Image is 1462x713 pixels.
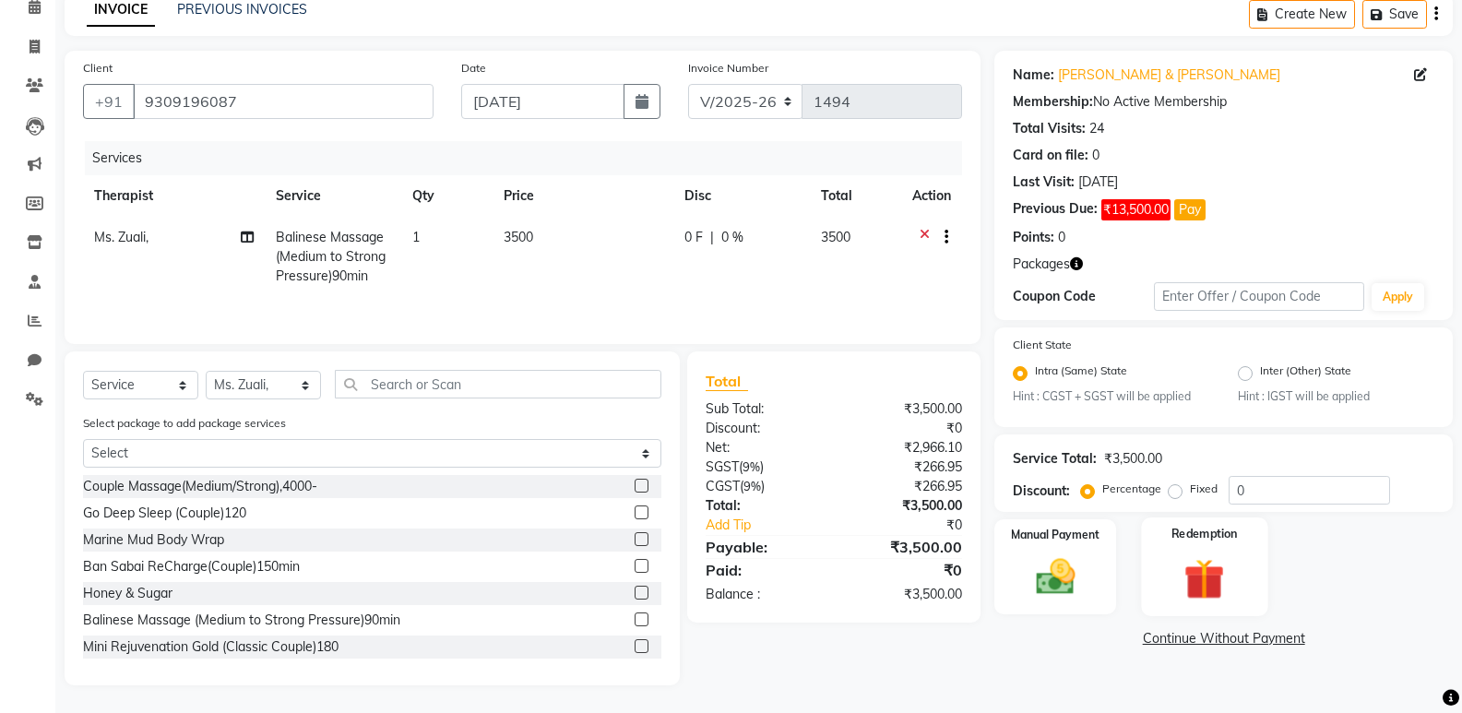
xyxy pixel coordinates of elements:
th: Service [265,175,401,217]
a: Add Tip [692,516,858,535]
div: ₹0 [834,419,976,438]
div: Mini Rejuvenation Gold (Classic Couple)180 [83,637,339,657]
button: Pay [1174,199,1206,220]
div: Previous Due: [1013,199,1098,220]
div: Total: [692,496,834,516]
div: Net: [692,438,834,458]
div: Balinese Massage (Medium to Strong Pressure)90min [83,611,400,630]
div: Coupon Code [1013,287,1153,306]
div: Couple Massage(Medium/Strong),4000- [83,477,317,496]
div: [DATE] [1078,172,1118,192]
input: Search by Name/Mobile/Email/Code [133,84,434,119]
div: ( ) [692,477,834,496]
div: Name: [1013,65,1054,85]
div: Go Deep Sleep (Couple)120 [83,504,246,523]
span: 9% [743,479,761,493]
small: Hint : IGST will be applied [1238,388,1434,405]
a: PREVIOUS INVOICES [177,1,307,18]
input: Enter Offer / Coupon Code [1154,282,1364,311]
div: ₹3,500.00 [834,536,976,558]
th: Price [493,175,673,217]
div: ₹3,500.00 [1104,449,1162,469]
div: ₹2,966.10 [834,438,976,458]
button: Apply [1372,283,1424,311]
img: _gift.svg [1171,554,1237,605]
span: | [710,228,714,247]
div: Membership: [1013,92,1093,112]
div: ( ) [692,458,834,477]
label: Client [83,60,113,77]
input: Search or Scan [335,370,661,398]
div: Points: [1013,228,1054,247]
span: 3500 [821,229,850,245]
small: Hint : CGST + SGST will be applied [1013,388,1209,405]
label: Inter (Other) State [1260,362,1351,385]
div: Sub Total: [692,399,834,419]
a: [PERSON_NAME] & [PERSON_NAME] [1058,65,1280,85]
div: ₹266.95 [834,477,976,496]
th: Therapist [83,175,265,217]
label: Select package to add package services [83,415,286,432]
th: Disc [673,175,810,217]
span: 3500 [504,229,533,245]
span: Packages [1013,255,1070,274]
label: Percentage [1102,481,1161,497]
button: +91 [83,84,135,119]
th: Action [901,175,962,217]
div: Last Visit: [1013,172,1075,192]
span: 9% [743,459,760,474]
div: 24 [1089,119,1104,138]
label: Date [461,60,486,77]
span: Total [706,372,748,391]
span: Ms. Zuali, [94,229,149,245]
th: Qty [401,175,493,217]
label: Manual Payment [1011,527,1099,543]
div: Discount: [692,419,834,438]
div: 0 [1058,228,1065,247]
div: No Active Membership [1013,92,1434,112]
div: Honey & Sugar [83,584,172,603]
th: Total [810,175,901,217]
div: Service Total: [1013,449,1097,469]
div: ₹0 [834,559,976,581]
span: CGST [706,478,740,494]
label: Intra (Same) State [1035,362,1127,385]
span: ₹13,500.00 [1101,199,1171,220]
span: SGST [706,458,739,475]
div: Marine Mud Body Wrap [83,530,224,550]
span: Balinese Massage (Medium to Strong Pressure)90min [276,229,386,284]
span: 1 [412,229,420,245]
label: Client State [1013,337,1072,353]
div: ₹3,500.00 [834,496,976,516]
div: ₹266.95 [834,458,976,477]
div: Payable: [692,536,834,558]
div: Total Visits: [1013,119,1086,138]
span: 0 F [684,228,703,247]
div: 0 [1092,146,1099,165]
div: ₹3,500.00 [834,399,976,419]
div: Services [85,141,976,175]
div: Discount: [1013,481,1070,501]
label: Redemption [1171,526,1238,543]
div: Ban Sabai ReCharge(Couple)150min [83,557,300,576]
div: ₹0 [858,516,976,535]
div: Balance : [692,585,834,604]
div: ₹3,500.00 [834,585,976,604]
label: Invoice Number [688,60,768,77]
div: Card on file: [1013,146,1088,165]
a: Continue Without Payment [998,629,1449,648]
span: 0 % [721,228,743,247]
img: _cash.svg [1024,554,1088,600]
div: Paid: [692,559,834,581]
label: Fixed [1190,481,1218,497]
